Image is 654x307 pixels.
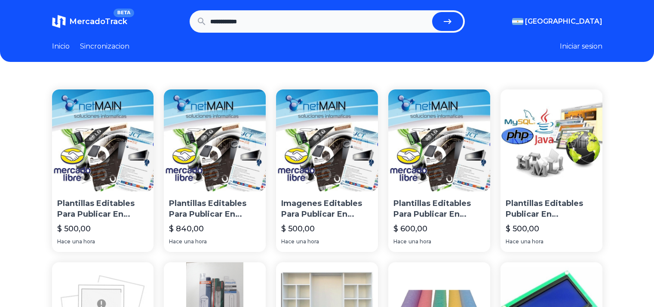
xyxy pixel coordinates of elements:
[512,18,523,25] img: Argentina
[52,41,70,52] a: Inicio
[393,238,407,245] span: Hace
[164,89,266,252] a: Plantillas Editables Para Publicar En MercadolibrePlantillas Editables Para Publicar En Mercadoli...
[114,9,134,17] span: BETA
[521,238,543,245] span: una hora
[525,16,602,27] span: [GEOGRAPHIC_DATA]
[281,238,295,245] span: Hace
[80,41,129,52] a: Sincronizacion
[506,198,597,220] p: Plantillas Editables Publicar En Mercadolibre
[506,238,519,245] span: Hace
[393,198,485,220] p: Plantillas Editables Para Publicar En Mercadolibre
[276,89,378,252] a: Imagenes Editables Para Publicar En MercadolibreImagenes Editables Para Publicar En Mercadolibre$...
[512,16,602,27] button: [GEOGRAPHIC_DATA]
[560,41,602,52] button: Iniciar sesion
[388,89,490,191] img: Plantillas Editables Para Publicar En Mercadolibre
[184,238,207,245] span: una hora
[164,89,266,191] img: Plantillas Editables Para Publicar En Mercadolibre
[393,223,427,235] p: $ 600,00
[296,238,319,245] span: una hora
[69,17,127,26] span: MercadoTrack
[408,238,431,245] span: una hora
[52,89,154,252] a: Plantillas Editables Para Publicar En MercadolibrePlantillas Editables Para Publicar En Mercadoli...
[57,238,71,245] span: Hace
[52,89,154,191] img: Plantillas Editables Para Publicar En Mercadolibre
[57,198,149,220] p: Plantillas Editables Para Publicar En Mercadolibre
[52,15,127,28] a: MercadoTrackBETA
[506,223,539,235] p: $ 500,00
[52,15,66,28] img: MercadoTrack
[500,89,602,191] img: Plantillas Editables Publicar En Mercadolibre
[388,89,490,252] a: Plantillas Editables Para Publicar En MercadolibrePlantillas Editables Para Publicar En Mercadoli...
[500,89,602,252] a: Plantillas Editables Publicar En MercadolibrePlantillas Editables Publicar En Mercadolibre$ 500,0...
[57,223,91,235] p: $ 500,00
[169,198,261,220] p: Plantillas Editables Para Publicar En Mercadolibre
[72,238,95,245] span: una hora
[169,223,204,235] p: $ 840,00
[281,198,373,220] p: Imagenes Editables Para Publicar En Mercadolibre
[169,238,182,245] span: Hace
[276,89,378,191] img: Imagenes Editables Para Publicar En Mercadolibre
[281,223,315,235] p: $ 500,00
